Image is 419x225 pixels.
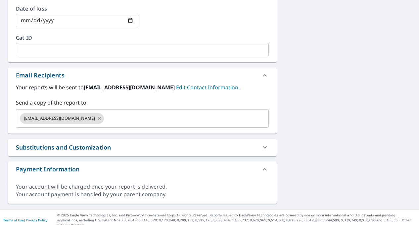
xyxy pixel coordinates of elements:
[16,165,79,174] div: Payment Information
[16,183,269,191] div: Your account will be charged once your report is delivered.
[8,67,277,83] div: Email Recipients
[176,84,240,91] a: EditContactInfo
[8,139,277,156] div: Substitutions and Customization
[16,83,269,91] label: Your reports will be sent to
[16,99,269,107] label: Send a copy of the report to:
[16,6,138,11] label: Date of loss
[20,115,99,121] span: [EMAIL_ADDRESS][DOMAIN_NAME]
[20,113,104,124] div: [EMAIL_ADDRESS][DOMAIN_NAME]
[16,143,111,152] div: Substitutions and Customization
[26,218,47,222] a: Privacy Policy
[16,35,269,40] label: Cat ID
[16,191,269,198] div: Your account payment is handled by your parent company.
[16,71,65,80] div: Email Recipients
[8,161,277,177] div: Payment Information
[3,218,47,222] p: |
[3,218,24,222] a: Terms of Use
[84,84,176,91] b: [EMAIL_ADDRESS][DOMAIN_NAME]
